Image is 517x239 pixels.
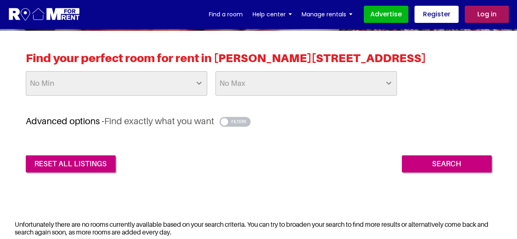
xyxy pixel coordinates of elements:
a: reset all listings [26,155,116,172]
a: Manage rentals [302,8,352,20]
img: Logo for Room for Rent, featuring a welcoming design with a house icon and modern typography [8,7,81,22]
a: Log in [465,6,509,23]
h3: Advanced options - [26,116,492,127]
a: Find a room [209,8,243,20]
a: Register [414,6,459,23]
h2: Find your perfect room for rent in [PERSON_NAME][STREET_ADDRESS] [26,51,492,71]
input: Search [402,155,492,172]
span: Find exactly what you want [104,116,214,126]
a: Help center [253,8,292,20]
a: Advertise [364,6,408,23]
